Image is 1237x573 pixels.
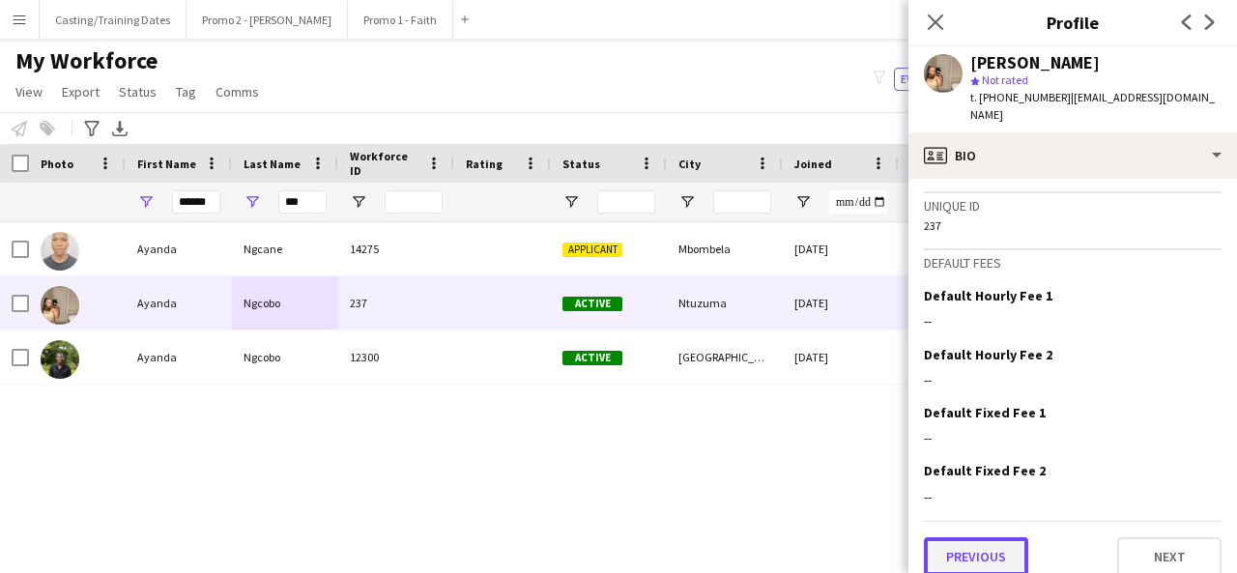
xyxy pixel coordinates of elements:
div: -- [924,488,1222,505]
div: [GEOGRAPHIC_DATA] [667,330,783,384]
div: Mbombela [667,222,783,275]
input: Status Filter Input [597,190,655,214]
div: Ayanda [126,276,232,329]
a: Tag [168,79,204,104]
img: Ayanda Ngcobo [41,286,79,325]
span: My Workforce [15,46,158,75]
div: Bio [908,132,1237,179]
div: [DATE] [783,222,899,275]
span: Comms [216,83,259,100]
a: View [8,79,50,104]
span: Status [562,157,600,171]
div: [DATE] [783,276,899,329]
input: First Name Filter Input [172,190,220,214]
span: Not rated [982,72,1028,87]
button: Open Filter Menu [678,193,696,211]
div: 14275 [338,222,454,275]
div: Ngcobo [232,276,338,329]
span: t. [PHONE_NUMBER] [970,90,1071,104]
div: Ntuzuma [667,276,783,329]
h3: Default fees [924,254,1222,272]
span: Photo [41,157,73,171]
input: City Filter Input [713,190,771,214]
div: 11 days [899,276,1015,329]
button: Promo 1 - Faith [348,1,453,39]
div: -- [924,312,1222,329]
span: Workforce ID [350,149,419,178]
span: First Name [137,157,196,171]
div: Ngcane [232,222,338,275]
div: [PERSON_NAME] [970,54,1100,72]
a: Status [111,79,164,104]
span: Active [562,351,622,365]
h3: Profile [908,10,1237,35]
span: Tag [176,83,196,100]
h3: Unique ID [924,197,1222,215]
div: 237 [924,218,1222,233]
div: 12300 [338,330,454,384]
h3: Default Fixed Fee 2 [924,462,1046,479]
div: -- [924,429,1222,446]
button: Everyone10,949 [894,68,996,91]
span: | [EMAIL_ADDRESS][DOMAIN_NAME] [970,90,1215,122]
input: Joined Filter Input [829,190,887,214]
span: Joined [794,157,832,171]
h3: Default Hourly Fee 1 [924,287,1052,304]
div: -- [924,371,1222,388]
span: Rating [466,157,503,171]
button: Open Filter Menu [137,193,155,211]
span: Last Name [244,157,301,171]
a: Comms [208,79,267,104]
input: Workforce ID Filter Input [385,190,443,214]
img: Ayanda Ngcane [41,232,79,271]
button: Open Filter Menu [244,193,261,211]
div: [DATE] [783,330,899,384]
h3: Default Fixed Fee 1 [924,404,1046,421]
button: Open Filter Menu [562,193,580,211]
button: Open Filter Menu [794,193,812,211]
a: Export [54,79,107,104]
span: Active [562,297,622,311]
span: View [15,83,43,100]
app-action-btn: Advanced filters [80,117,103,140]
span: Applicant [562,243,622,257]
img: Ayanda Ngcobo [41,340,79,379]
button: Casting/Training Dates [40,1,187,39]
div: Ngcobo [232,330,338,384]
app-action-btn: Export XLSX [108,117,131,140]
div: Ayanda [126,330,232,384]
button: Promo 2 - [PERSON_NAME] [187,1,348,39]
div: 237 [338,276,454,329]
h3: Default Hourly Fee 2 [924,346,1052,363]
button: Open Filter Menu [350,193,367,211]
span: Export [62,83,100,100]
span: Status [119,83,157,100]
input: Last Name Filter Input [278,190,327,214]
div: Ayanda [126,222,232,275]
span: City [678,157,701,171]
